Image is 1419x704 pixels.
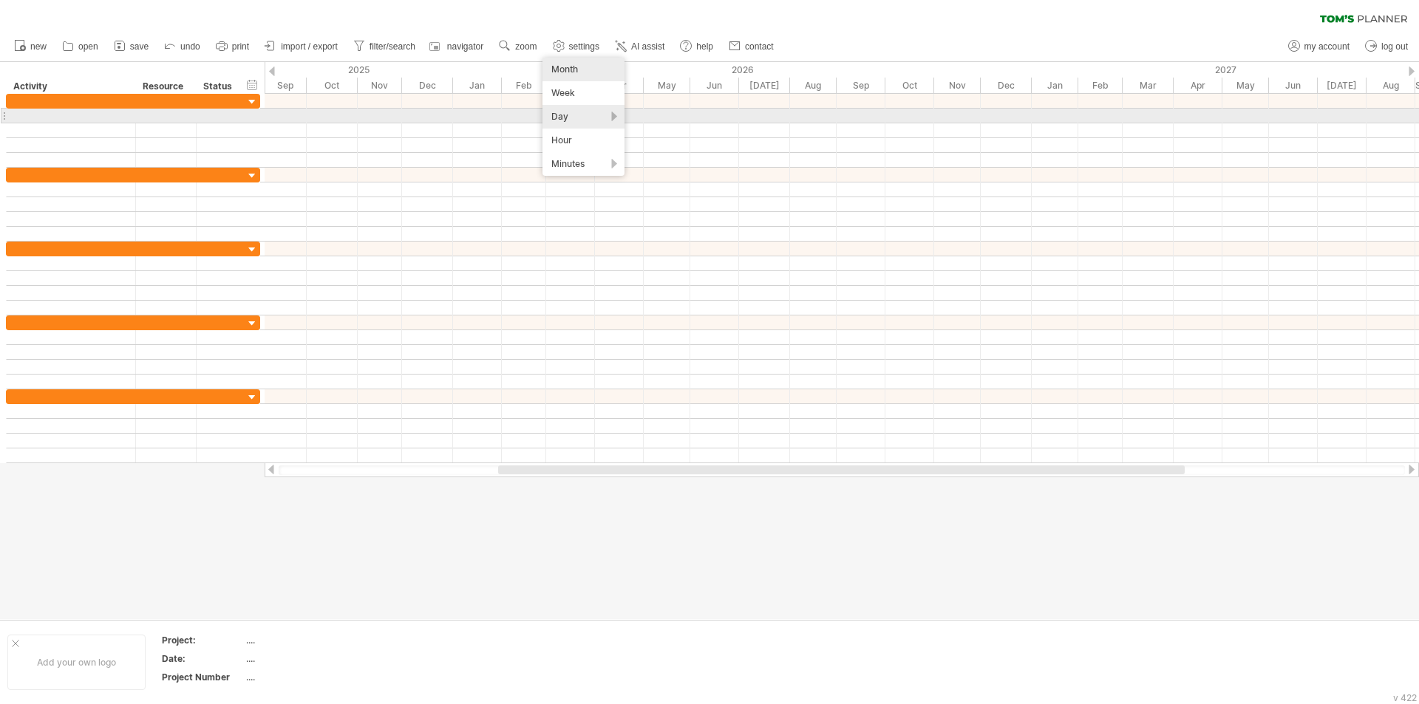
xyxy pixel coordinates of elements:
span: settings [569,41,599,52]
div: June 2026 [690,78,739,93]
span: my account [1304,41,1350,52]
div: Activity [13,79,127,94]
span: new [30,41,47,52]
div: January 2027 [1032,78,1078,93]
div: January 2026 [453,78,502,93]
div: Minutes [542,152,625,176]
div: February 2027 [1078,78,1123,93]
div: .... [246,634,370,646]
div: November 2025 [358,78,402,93]
div: Add your own logo [7,635,146,690]
div: .... [246,671,370,683]
div: May 2026 [644,78,690,93]
span: import / export [281,41,338,52]
a: AI assist [611,37,669,56]
div: Hour [542,129,625,152]
div: June 2027 [1269,78,1318,93]
div: November 2026 [934,78,981,93]
a: filter/search [350,37,420,56]
span: AI assist [631,41,664,52]
span: print [232,41,249,52]
a: open [58,37,103,56]
a: help [676,37,718,56]
div: Project: [162,634,243,646]
div: October 2025 [307,78,358,93]
div: Date: [162,652,243,665]
span: filter/search [370,41,415,52]
span: navigator [447,41,483,52]
span: log out [1381,41,1408,52]
a: settings [549,37,604,56]
a: save [110,37,153,56]
a: zoom [495,37,541,56]
a: log out [1361,37,1412,56]
div: July 2026 [739,78,790,93]
div: .... [246,652,370,665]
a: new [10,37,51,56]
a: print [212,37,253,56]
span: zoom [515,41,537,52]
a: import / export [261,37,342,56]
div: August 2026 [790,78,837,93]
div: Project Number [162,671,243,683]
div: December 2025 [402,78,453,93]
span: contact [745,41,774,52]
div: 2026 [453,62,1032,78]
div: February 2026 [502,78,546,93]
div: Resource [143,79,188,94]
div: August 2027 [1367,78,1415,93]
a: my account [1284,37,1354,56]
div: July 2027 [1318,78,1367,93]
span: help [696,41,713,52]
div: April 2027 [1174,78,1222,93]
a: navigator [427,37,488,56]
div: March 2027 [1123,78,1174,93]
div: May 2027 [1222,78,1269,93]
div: September 2025 [258,78,307,93]
a: contact [725,37,778,56]
span: save [130,41,149,52]
span: undo [180,41,200,52]
div: Week [542,81,625,105]
span: open [78,41,98,52]
a: undo [160,37,205,56]
div: v 422 [1393,692,1417,703]
div: September 2026 [837,78,885,93]
div: December 2026 [981,78,1032,93]
div: October 2026 [885,78,934,93]
div: Status [203,79,236,94]
div: Month [542,58,625,81]
div: Day [542,105,625,129]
